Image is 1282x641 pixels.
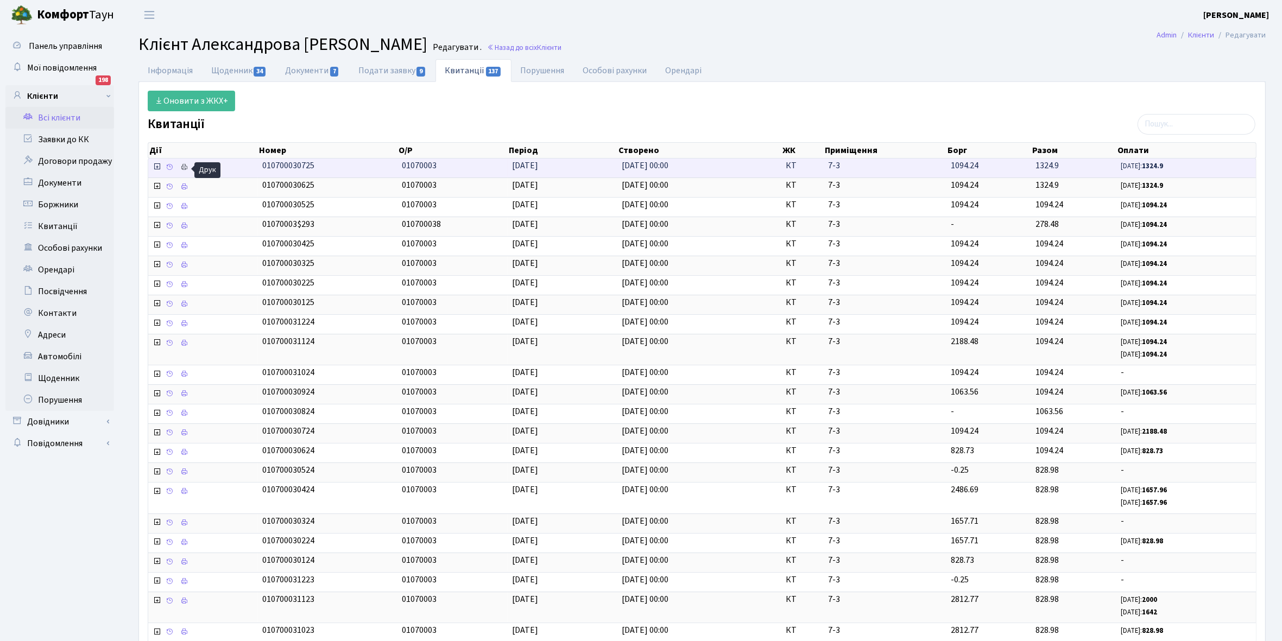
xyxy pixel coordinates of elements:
small: Редагувати . [431,42,482,53]
span: [DATE] [512,335,538,347]
span: 1094.24 [951,238,978,250]
span: Мої повідомлення [27,62,97,74]
span: 010700031024 [262,366,314,378]
b: 1063.56 [1142,388,1167,397]
span: [DATE] [512,445,538,456]
a: Панель управління [5,35,114,57]
span: 010700031123 [262,593,314,605]
small: [DATE]: [1121,181,1163,191]
small: [DATE]: [1121,298,1167,308]
span: 1094.24 [1035,238,1063,250]
span: 7-3 [829,515,942,528]
span: 010700030824 [262,405,314,417]
small: [DATE]: [1121,278,1167,288]
b: 1657.96 [1142,485,1167,495]
span: КТ [786,593,819,606]
small: [DATE]: [1121,388,1167,397]
span: 7-3 [829,179,942,192]
b: 1094.24 [1142,239,1167,249]
span: КТ [786,624,819,637]
b: 1642 [1142,607,1157,617]
span: КТ [786,445,819,457]
b: 828.73 [1142,446,1163,456]
input: Пошук... [1138,114,1255,135]
span: 010700031023 [262,624,314,636]
span: - [1121,554,1252,567]
span: 010700030225 [262,277,314,289]
a: Орендарі [5,259,114,281]
span: [DATE] 00:00 [622,405,668,417]
span: 2188.48 [951,335,978,347]
b: 2000 [1142,595,1157,605]
a: Подати заявку [349,59,435,82]
span: - [1121,574,1252,586]
span: 1094.24 [951,257,978,269]
span: 01070003 [402,179,437,191]
a: Договори продажу [5,150,114,172]
span: 1094.24 [951,179,978,191]
span: 010700031124 [262,335,314,347]
span: [DATE] [512,179,538,191]
span: 7-3 [829,277,942,289]
b: 828.98 [1142,626,1163,636]
span: [DATE] 00:00 [622,515,668,527]
span: [DATE] 00:00 [622,238,668,250]
small: [DATE]: [1121,259,1167,269]
a: Особові рахунки [5,237,114,259]
span: [DATE] 00:00 [622,366,668,378]
span: 010700038 [402,218,441,230]
span: КТ [786,316,819,328]
a: Клієнти [5,85,114,107]
th: ЖК [781,143,824,158]
span: Клієнт Александрова [PERSON_NAME] [138,32,427,57]
span: 01070003 [402,257,437,269]
span: 7-3 [829,386,942,398]
span: 1094.24 [1035,445,1063,456]
small: [DATE]: [1121,595,1157,605]
span: [DATE] 00:00 [622,535,668,547]
a: Посвідчення [5,281,114,302]
span: [DATE] [512,574,538,586]
span: Клієнти [537,42,561,53]
span: 828.73 [951,445,974,456]
span: 1657.71 [951,515,978,527]
span: КТ [786,386,819,398]
span: [DATE] [512,535,538,547]
th: Дії [148,143,258,158]
span: 7-3 [829,593,942,606]
span: [DATE] [512,160,538,172]
span: 1063.56 [1035,405,1063,417]
span: 1094.24 [1035,296,1063,308]
span: 7-3 [829,445,942,457]
a: Оновити з ЖКХ+ [148,91,235,111]
span: 1094.24 [1035,386,1063,398]
a: Назад до всіхКлієнти [487,42,561,53]
span: КТ [786,335,819,348]
span: 137 [486,67,501,77]
span: 2486.69 [951,484,978,496]
b: [PERSON_NAME] [1203,9,1269,21]
span: 010700030924 [262,386,314,398]
span: 01070003 [402,199,437,211]
span: [DATE] 00:00 [622,277,668,289]
span: [DATE] 00:00 [622,179,668,191]
span: КТ [786,484,819,496]
span: - [951,218,954,230]
a: Орендарі [656,59,711,82]
span: 1094.24 [1035,335,1063,347]
th: Разом [1031,143,1116,158]
span: КТ [786,238,819,250]
b: 1324.9 [1142,181,1163,191]
span: 2812.77 [951,593,978,605]
span: 7-3 [829,554,942,567]
span: 2812.77 [951,624,978,636]
a: Довідники [5,411,114,433]
small: [DATE]: [1121,446,1163,456]
span: 7-3 [829,574,942,586]
small: [DATE]: [1121,607,1157,617]
a: Боржники [5,194,114,215]
span: 1094.24 [1035,199,1063,211]
span: [DATE] 00:00 [622,484,668,496]
span: 7-3 [829,160,942,172]
span: 01070003 [402,554,437,566]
